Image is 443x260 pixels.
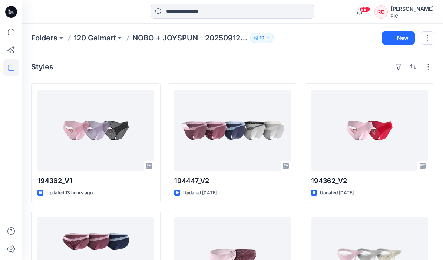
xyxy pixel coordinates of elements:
[183,189,217,197] p: Updated [DATE]
[311,90,428,171] a: 194362_V2
[259,34,264,42] p: 10
[46,189,93,197] p: Updated 13 hours ago
[174,176,291,186] p: 194447_V2
[132,33,247,43] p: NOBO + JOYSPUN - 20250912_120_GC
[391,4,434,13] div: [PERSON_NAME]
[320,189,354,197] p: Updated [DATE]
[374,5,388,19] div: RO
[37,176,154,186] p: 194362_V1
[74,33,116,43] a: 120 Gelmart
[359,6,370,12] span: 99+
[382,31,415,45] button: New
[391,13,434,19] div: PIC
[311,176,428,186] p: 194362_V2
[250,33,274,43] button: 10
[31,62,53,71] h4: Styles
[31,33,57,43] a: Folders
[174,90,291,171] a: 194447_V2
[37,90,154,171] a: 194362_V1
